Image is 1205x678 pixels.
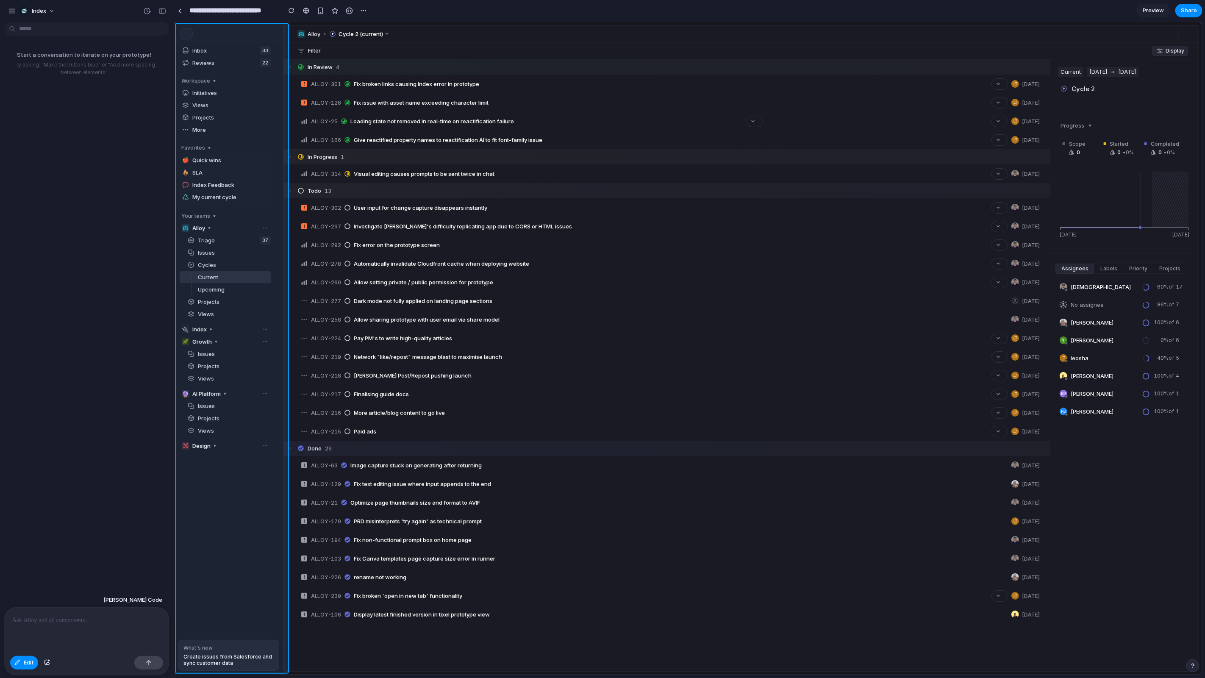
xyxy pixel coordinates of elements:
button: Share [1175,4,1202,17]
span: [PERSON_NAME] Code [103,596,162,604]
span: Edit [24,659,34,667]
span: Index [32,7,46,15]
button: Edit [10,656,38,670]
button: [PERSON_NAME] Code [101,592,165,608]
button: Index [17,4,59,18]
span: Share [1181,6,1197,15]
span: Preview [1143,6,1164,15]
p: Start a conversation to iterate on your prototype! [3,51,165,59]
p: Try asking: "Make the buttons blue" or "Add more spacing between elements" [3,61,165,76]
a: Preview [1136,4,1170,17]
